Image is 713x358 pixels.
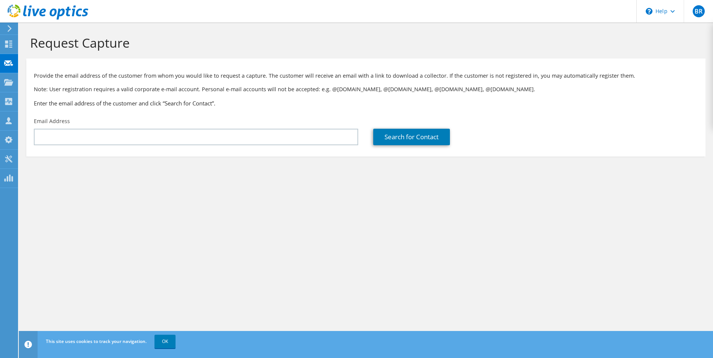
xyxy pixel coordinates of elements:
[373,129,450,145] a: Search for Contact
[34,117,70,125] label: Email Address
[34,99,698,107] h3: Enter the email address of the customer and click “Search for Contact”.
[34,72,698,80] p: Provide the email address of the customer from whom you would like to request a capture. The cust...
[646,8,652,15] svg: \n
[30,35,698,51] h1: Request Capture
[46,338,147,344] span: This site uses cookies to track your navigation.
[693,5,705,17] span: BR
[154,335,176,348] a: OK
[34,85,698,93] p: Note: User registration requires a valid corporate e-mail account. Personal e-mail accounts will ...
